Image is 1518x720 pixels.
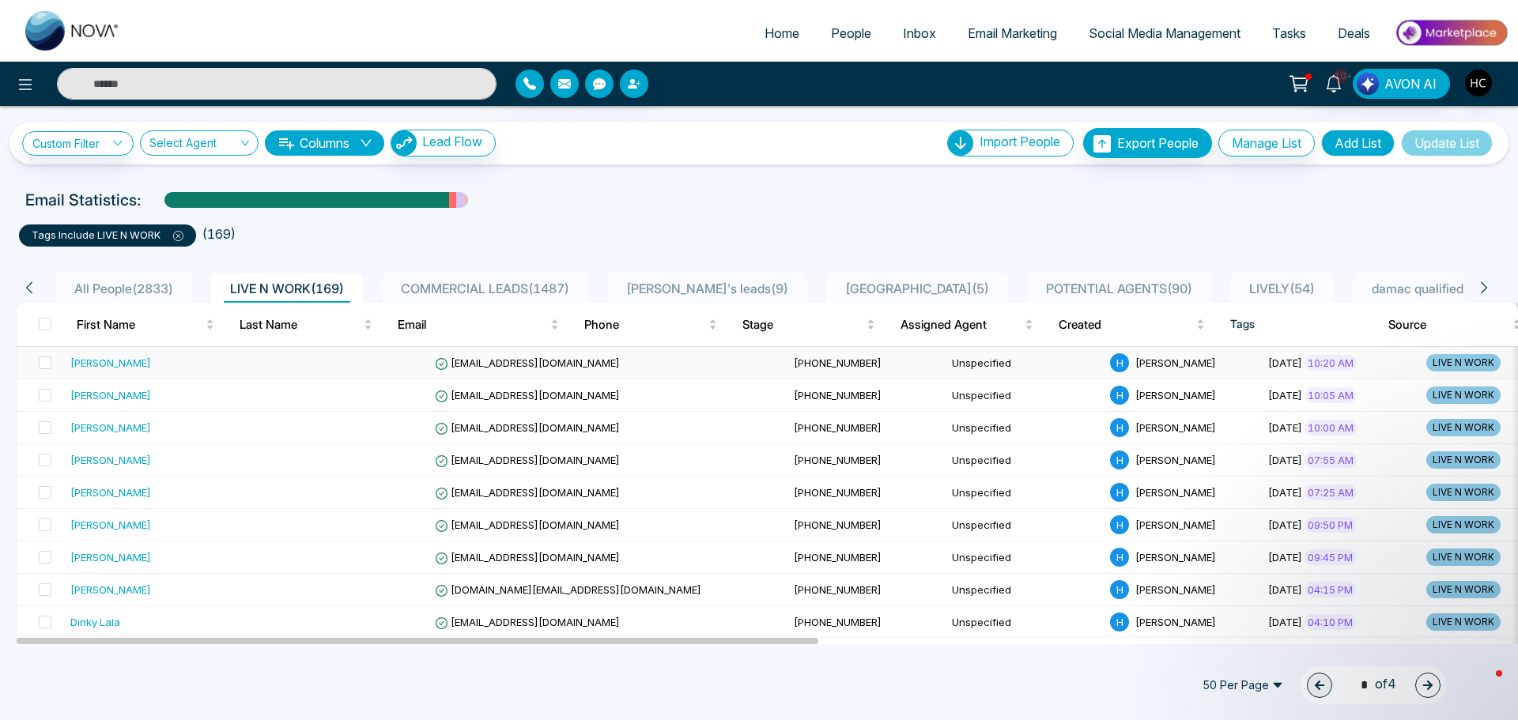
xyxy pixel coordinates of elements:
span: [PERSON_NAME] [1135,421,1216,434]
span: [EMAIL_ADDRESS][DOMAIN_NAME] [435,389,620,401]
a: Deals [1322,18,1386,48]
div: [PERSON_NAME] [70,549,151,565]
img: Nova CRM Logo [25,11,120,51]
span: [DATE] [1268,421,1302,434]
p: tags include LIVE N WORK [32,228,183,243]
span: First Name [77,315,202,334]
span: H [1110,515,1129,534]
span: Created [1059,315,1193,334]
span: Phone [584,315,705,334]
th: Email [385,303,572,347]
span: LIVE N WORK [1426,484,1501,501]
td: Unspecified [946,509,1104,541]
div: [PERSON_NAME] [70,355,151,371]
button: AVON AI [1353,69,1450,99]
span: LIVE N WORK [1426,419,1501,436]
span: Export People [1117,135,1199,151]
span: 10:20 AM [1305,355,1357,371]
span: Assigned Agent [901,315,1021,334]
span: Lead Flow [422,134,482,149]
span: 07:25 AM [1305,484,1357,500]
a: Custom Filter [22,131,134,156]
span: [DATE] [1268,356,1302,369]
span: [EMAIL_ADDRESS][DOMAIN_NAME] [435,616,620,628]
span: [PHONE_NUMBER] [794,551,882,564]
span: Social Media Management [1089,25,1240,41]
span: [PHONE_NUMBER] [794,389,882,401]
span: [EMAIL_ADDRESS][DOMAIN_NAME] [435,486,620,499]
th: Assigned Agent [888,303,1046,347]
button: Update List [1401,130,1493,156]
span: [DATE] [1268,551,1302,564]
img: Lead Flow [1357,73,1379,95]
span: [PHONE_NUMBER] [794,616,882,628]
span: 09:50 PM [1305,517,1356,533]
span: 50 Per Page [1191,673,1294,698]
span: [EMAIL_ADDRESS][DOMAIN_NAME] [435,421,620,434]
span: LIVE N WORK [1426,451,1501,469]
span: Email Marketing [968,25,1057,41]
span: [EMAIL_ADDRESS][DOMAIN_NAME] [435,551,620,564]
td: Unspecified [946,347,1104,379]
span: POTENTIAL AGENTS ( 90 ) [1040,281,1199,296]
span: Deals [1338,25,1370,41]
span: [PHONE_NUMBER] [794,583,882,596]
span: Tasks [1272,25,1306,41]
a: 10+ [1315,69,1353,96]
span: [PHONE_NUMBER] [794,518,882,531]
p: Email Statistics: [25,188,141,212]
th: Tags [1218,303,1376,347]
li: ( 169 ) [202,224,236,243]
span: Email [398,315,547,334]
span: down [360,137,372,149]
span: H [1110,353,1129,372]
span: H [1110,613,1129,631]
a: Email Marketing [952,18,1073,48]
div: [PERSON_NAME] [70,420,151,435]
span: [EMAIL_ADDRESS][DOMAIN_NAME] [435,518,620,531]
td: Unspecified [946,412,1104,444]
span: [PHONE_NUMBER] [794,421,882,434]
td: Unspecified [946,606,1104,639]
th: Stage [730,303,888,347]
img: Market-place.gif [1394,15,1509,51]
button: Add List [1321,130,1395,156]
span: [DATE] [1268,389,1302,401]
span: LIVE N WORK [1426,354,1501,371]
button: Manage List [1218,130,1315,156]
th: Phone [572,303,730,347]
span: Home [765,25,799,41]
div: [PERSON_NAME] [70,484,151,500]
th: First Name [64,303,227,347]
span: People [831,25,871,41]
iframe: Intercom notifications message [1202,567,1518,677]
span: AVON AI [1384,74,1437,93]
span: [GEOGRAPHIC_DATA] ( 5 ) [839,281,995,296]
span: H [1110,580,1129,599]
span: [PERSON_NAME] [1135,389,1216,401]
span: [PERSON_NAME]'s leads ( 9 ) [620,281,795,296]
td: Unspecified [946,444,1104,477]
iframe: Intercom live chat [1464,666,1502,704]
span: [PHONE_NUMBER] [794,486,882,499]
span: of 4 [1351,674,1396,695]
img: Lead Flow [391,130,417,156]
span: All People ( 2833 ) [68,281,179,296]
div: [PERSON_NAME] [70,387,151,403]
button: Columnsdown [265,130,384,156]
span: [PHONE_NUMBER] [794,454,882,466]
span: H [1110,386,1129,405]
span: Import People [980,134,1060,149]
div: [PERSON_NAME] [70,582,151,597]
span: LIVE N WORK [1426,516,1501,533]
span: [PERSON_NAME] [1135,518,1216,531]
span: Inbox [903,25,936,41]
a: Inbox [887,18,952,48]
img: User Avatar [1465,70,1492,96]
span: [PERSON_NAME] [1135,551,1216,564]
button: Export People [1083,128,1212,158]
a: Home [749,18,815,48]
span: H [1110,483,1129,502]
span: 09:45 PM [1305,549,1356,565]
span: H [1110,548,1129,567]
